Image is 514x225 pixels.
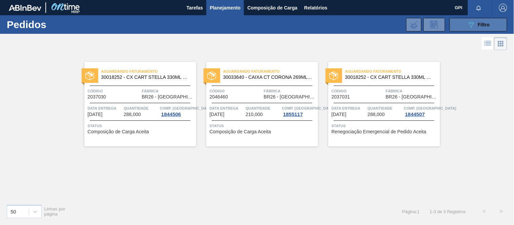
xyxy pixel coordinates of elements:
span: Fábrica [142,88,194,94]
span: 288,000 [368,112,385,117]
span: Código [210,88,262,94]
span: 06/11/2025 [210,112,225,117]
div: 1844507 [404,112,426,117]
span: Aguardando Faturamento [223,68,318,75]
span: Comp. Carga [282,105,334,112]
span: 30018252 - CX CART STELLA 330ML C6 429 298G [345,75,435,80]
span: 28/11/2025 [332,112,347,117]
div: 50 [11,209,16,215]
span: Quantidade [368,105,402,112]
span: Composição de Carga Aceita [88,129,149,134]
span: Tarefas [186,4,203,12]
img: status [207,71,216,80]
span: 2037031 [332,94,350,99]
span: Código [88,88,140,94]
span: 1 - 3 de 3 Registros [430,209,466,214]
span: BR26 - Uberlândia [386,94,438,99]
span: Comp. Carga [160,105,212,112]
span: Código [332,88,384,94]
span: Fábrica [264,88,316,94]
span: Página : 1 [402,209,419,214]
img: status [85,71,94,80]
a: Comp. [GEOGRAPHIC_DATA]1844506 [160,105,194,117]
div: Visão em Lista [482,37,494,50]
span: Quantidade [246,105,280,112]
img: status [329,71,338,80]
span: Quantidade [124,105,158,112]
span: Planejamento [210,4,241,12]
span: Comp. Carga [404,105,456,112]
span: 30033640 - CAIXA CT CORONA 269ML SLEEK C8 NIV24 [223,75,313,80]
span: Data Entrega [332,105,366,112]
span: Relatórios [304,4,327,12]
a: Comp. [GEOGRAPHIC_DATA]1855117 [282,105,316,117]
span: Filtro [478,22,490,27]
span: Aguardando Faturamento [345,68,440,75]
span: 04/11/2025 [88,112,103,117]
span: 210,000 [246,112,263,117]
div: 1844506 [160,112,182,117]
span: Status [332,122,438,129]
span: Renegociação Emergencial de Pedido Aceita [332,129,427,134]
span: BR26 - Uberlândia [264,94,316,99]
img: Logout [499,4,507,12]
span: 2046460 [210,94,228,99]
button: Filtro [450,18,507,31]
span: 288,000 [124,112,141,117]
button: < [476,203,493,220]
button: Notificações [468,3,490,13]
span: Aguardando Faturamento [101,68,196,75]
a: Comp. [GEOGRAPHIC_DATA]1844507 [404,105,438,117]
span: Composição de Carga Aceita [210,129,271,134]
div: Importar Negociações dos Pedidos [406,18,422,31]
span: Status [210,122,316,129]
span: BR26 - Uberlândia [142,94,194,99]
a: statusAguardando Faturamento30018252 - CX CART STELLA 330ML C6 429 298GCódigo2037030FábricaBR26 -... [74,62,196,147]
div: 1855117 [282,112,304,117]
div: Visão em Cards [494,37,507,50]
span: Data Entrega [210,105,244,112]
span: Data Entrega [88,105,122,112]
span: Fábrica [386,88,438,94]
div: Solicitação de Revisão de Pedidos [424,18,445,31]
span: Composição de Carga [247,4,297,12]
button: > [493,203,510,220]
a: statusAguardando Faturamento30033640 - CAIXA CT CORONA 269ML SLEEK C8 NIV24Código2046460FábricaBR... [196,62,318,147]
span: 30018252 - CX CART STELLA 330ML C6 429 298G [101,75,191,80]
span: Status [88,122,194,129]
span: Linhas por página [44,206,65,217]
span: 2037030 [88,94,106,99]
a: statusAguardando Faturamento30018252 - CX CART STELLA 330ML C6 429 298GCódigo2037031FábricaBR26 -... [318,62,440,147]
h1: Pedidos [7,21,104,28]
img: TNhmsLtSVTkK8tSr43FrP2fwEKptu5GPRR3wAAAABJRU5ErkJggg== [9,5,41,11]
